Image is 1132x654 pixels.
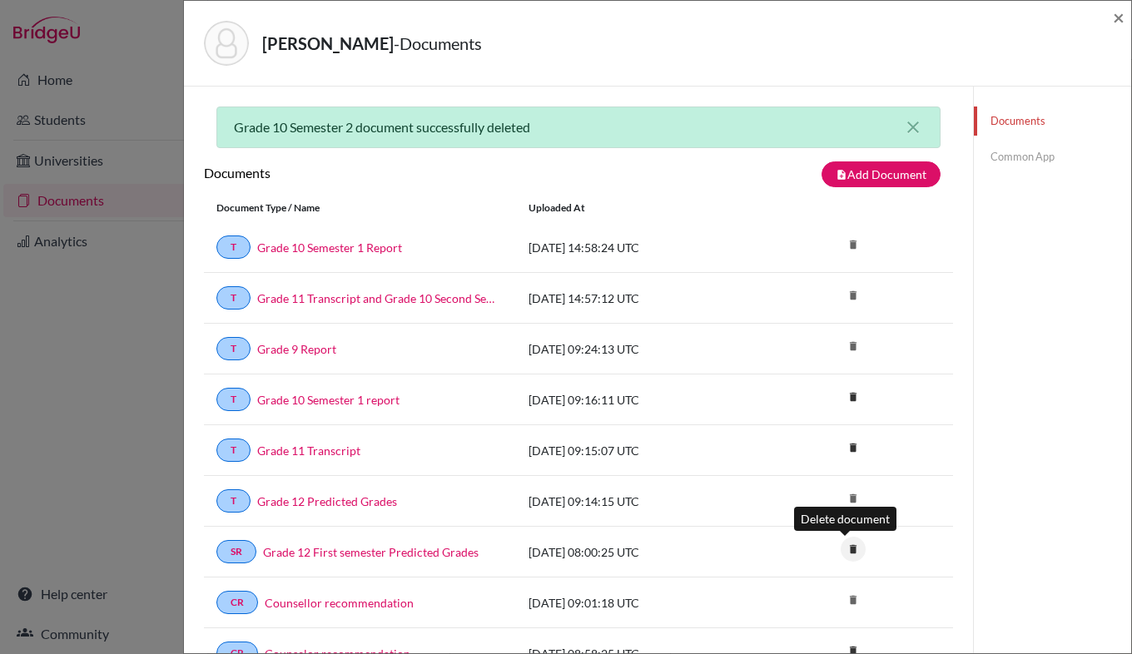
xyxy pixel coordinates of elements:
[216,438,251,462] a: T
[516,391,766,409] div: [DATE] 09:16:11 UTC
[974,107,1131,136] a: Documents
[257,493,397,510] a: Grade 12 Predicted Grades
[841,486,866,511] i: delete
[794,507,896,531] div: Delete document
[516,493,766,510] div: [DATE] 09:14:15 UTC
[841,537,866,562] i: delete
[841,387,866,409] a: delete
[257,239,402,256] a: Grade 10 Semester 1 Report
[216,337,251,360] a: T
[204,201,516,216] div: Document Type / Name
[257,442,360,459] a: Grade 11 Transcript
[516,290,766,307] div: [DATE] 14:57:12 UTC
[1113,7,1125,27] button: Close
[841,384,866,409] i: delete
[265,594,414,612] a: Counsellor recommendation
[822,161,941,187] button: note_addAdd Document
[516,239,766,256] div: [DATE] 14:58:24 UTC
[841,334,866,359] i: delete
[516,594,766,612] div: [DATE] 09:01:18 UTC
[216,107,941,148] div: Grade 10 Semester 2 document successfully deleted
[216,540,256,563] a: SR
[841,283,866,308] i: delete
[394,33,482,53] span: - Documents
[216,235,251,259] a: T
[841,438,866,460] a: delete
[974,142,1131,171] a: Common App
[841,435,866,460] i: delete
[204,165,578,181] h6: Documents
[516,442,766,459] div: [DATE] 09:15:07 UTC
[257,391,400,409] a: Grade 10 Semester 1 report
[516,543,766,561] div: [DATE] 08:00:25 UTC
[841,539,866,562] a: delete
[216,489,251,513] a: T
[262,33,394,53] strong: [PERSON_NAME]
[836,169,847,181] i: note_add
[257,340,336,358] a: Grade 9 Report
[216,388,251,411] a: T
[216,286,251,310] a: T
[516,340,766,358] div: [DATE] 09:24:13 UTC
[903,117,923,137] button: close
[257,290,504,307] a: Grade 11 Transcript and Grade 10 Second Semester
[516,201,766,216] div: Uploaded at
[216,591,258,614] a: CR
[841,232,866,257] i: delete
[263,543,479,561] a: Grade 12 First semester Predicted Grades
[1113,5,1125,29] span: ×
[841,587,866,612] i: delete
